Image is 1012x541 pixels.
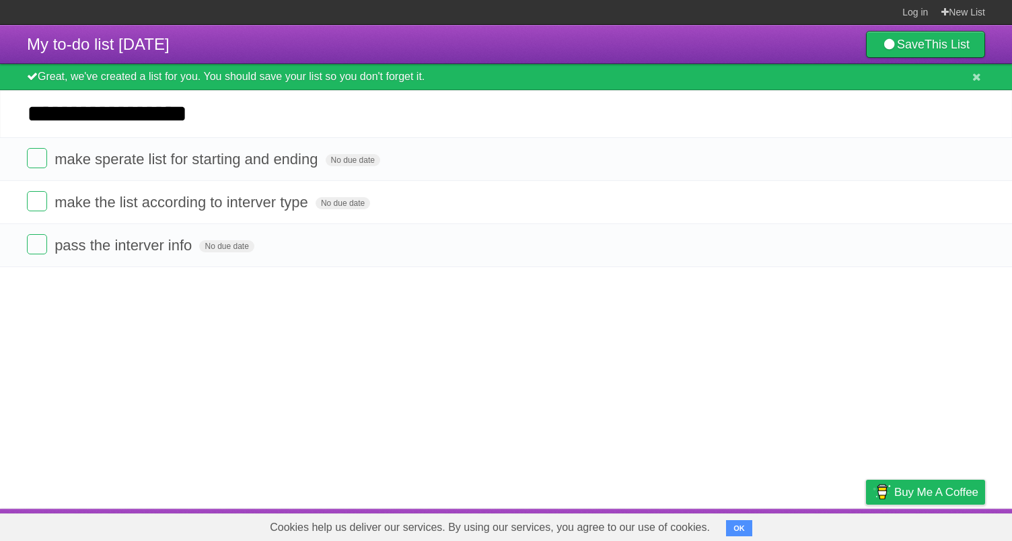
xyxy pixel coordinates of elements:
[900,512,985,538] a: Suggest a feature
[925,38,970,51] b: This List
[256,514,723,541] span: Cookies help us deliver our services. By using our services, you agree to our use of cookies.
[55,151,321,168] span: make sperate list for starting and ending
[894,480,978,504] span: Buy me a coffee
[27,35,170,53] span: My to-do list [DATE]
[726,520,752,536] button: OK
[55,237,195,254] span: pass the interver info
[803,512,832,538] a: Terms
[326,154,380,166] span: No due date
[27,234,47,254] label: Done
[687,512,715,538] a: About
[873,480,891,503] img: Buy me a coffee
[731,512,786,538] a: Developers
[55,194,312,211] span: make the list according to interver type
[27,191,47,211] label: Done
[199,240,254,252] span: No due date
[27,148,47,168] label: Done
[316,197,370,209] span: No due date
[866,480,985,505] a: Buy me a coffee
[866,31,985,58] a: SaveThis List
[848,512,883,538] a: Privacy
